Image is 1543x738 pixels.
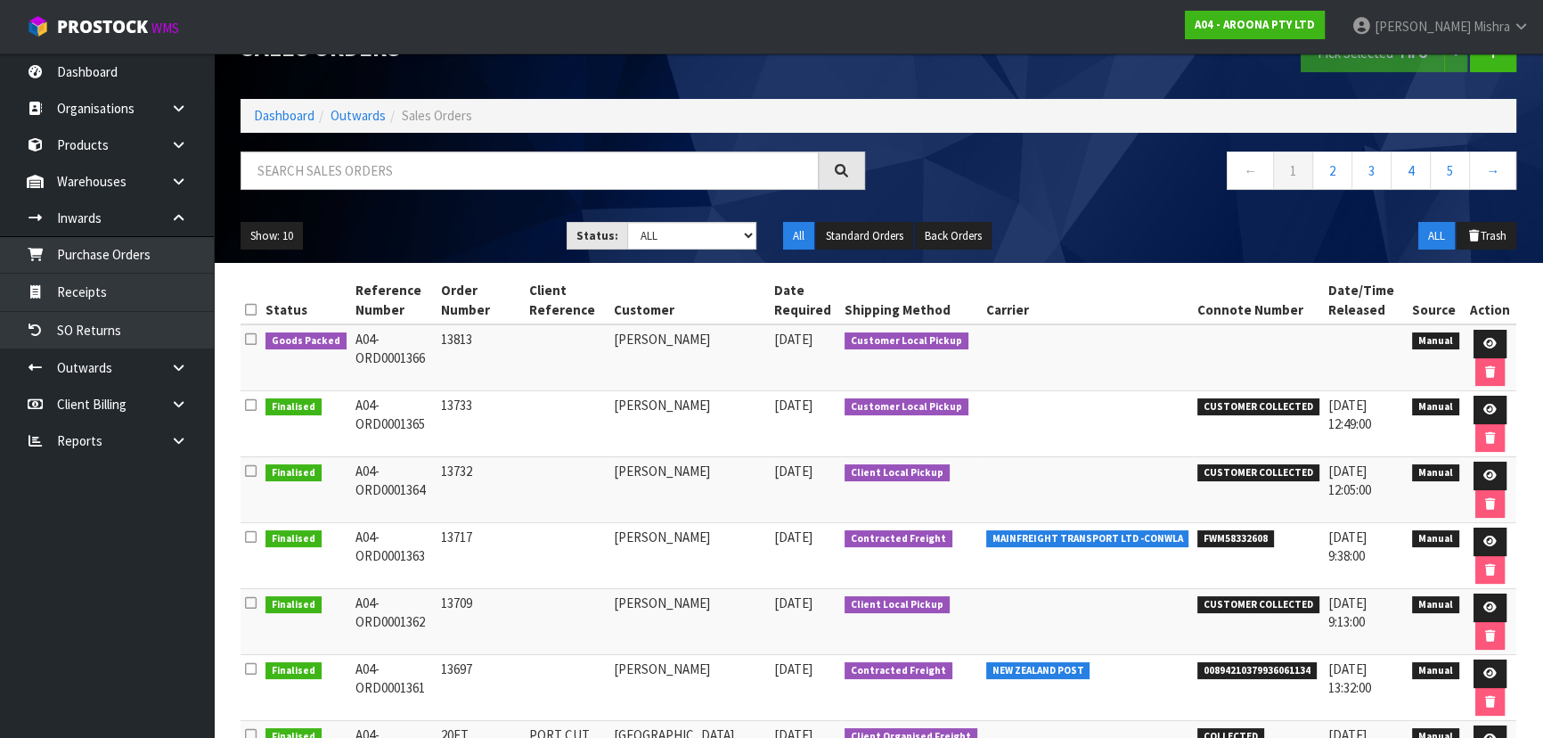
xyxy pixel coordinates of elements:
span: Finalised [265,662,322,680]
span: Finalised [265,398,322,416]
td: A04-ORD0001363 [351,523,437,589]
th: Client Reference [525,276,609,324]
a: → [1469,152,1516,190]
span: Customer Local Pickup [845,332,968,350]
th: Date/Time Released [1324,276,1408,324]
a: 2 [1312,152,1352,190]
span: Client Local Pickup [845,464,950,482]
td: 13732 [437,457,525,523]
button: Standard Orders [816,222,913,250]
th: Status [261,276,351,324]
a: A04 - AROONA PTY LTD [1185,11,1325,39]
td: A04-ORD0001366 [351,324,437,391]
th: Carrier [982,276,1194,324]
span: NEW ZEALAND POST [986,662,1090,680]
button: Show: 10 [241,222,303,250]
span: FWM58332608 [1197,530,1274,548]
th: Date Required [770,276,841,324]
span: Manual [1412,398,1459,416]
td: 13733 [437,391,525,457]
td: A04-ORD0001361 [351,655,437,721]
span: [PERSON_NAME] [1375,18,1471,35]
td: [PERSON_NAME] [609,324,769,391]
a: 4 [1391,152,1431,190]
td: [PERSON_NAME] [609,391,769,457]
span: [DATE] 13:32:00 [1328,660,1371,696]
td: 13697 [437,655,525,721]
strong: Status: [576,228,618,243]
span: [DATE] [774,529,812,545]
button: Trash [1457,222,1516,250]
span: Mishra [1474,18,1510,35]
span: Manual [1412,464,1459,482]
span: Contracted Freight [845,530,952,548]
nav: Page navigation [892,152,1516,195]
a: 1 [1273,152,1313,190]
span: CUSTOMER COLLECTED [1197,464,1319,482]
span: Finalised [265,596,322,614]
span: CUSTOMER COLLECTED [1197,398,1319,416]
span: [DATE] [774,397,812,414]
span: Sales Orders [402,107,472,124]
span: Goods Packed [265,332,347,350]
strong: A04 - AROONA PTY LTD [1195,17,1315,32]
button: ALL [1418,222,1455,250]
span: 00894210379936061134 [1197,662,1317,680]
input: Search sales orders [241,152,819,190]
span: Finalised [265,464,322,482]
td: [PERSON_NAME] [609,655,769,721]
th: Customer [609,276,769,324]
a: ← [1227,152,1274,190]
span: Contracted Freight [845,662,952,680]
span: [DATE] [774,660,812,677]
td: A04-ORD0001365 [351,391,437,457]
img: cube-alt.png [27,15,49,37]
span: MAINFREIGHT TRANSPORT LTD -CONWLA [986,530,1189,548]
span: [DATE] 9:13:00 [1328,594,1367,630]
span: [DATE] 12:49:00 [1328,397,1371,432]
span: [DATE] [774,331,812,348]
a: 3 [1351,152,1392,190]
td: 13709 [437,589,525,655]
td: A04-ORD0001364 [351,457,437,523]
td: [PERSON_NAME] [609,457,769,523]
span: [DATE] 12:05:00 [1328,463,1371,498]
span: Client Local Pickup [845,596,950,614]
small: WMS [151,20,179,37]
th: Source [1408,276,1464,324]
th: Reference Number [351,276,437,324]
th: Connote Number [1193,276,1324,324]
span: Manual [1412,530,1459,548]
span: Manual [1412,596,1459,614]
td: 13813 [437,324,525,391]
td: 13717 [437,523,525,589]
span: [DATE] [774,463,812,480]
td: [PERSON_NAME] [609,523,769,589]
th: Action [1464,276,1516,324]
th: Shipping Method [840,276,982,324]
a: 5 [1430,152,1470,190]
td: [PERSON_NAME] [609,589,769,655]
span: [DATE] [774,594,812,611]
span: Manual [1412,332,1459,350]
span: [DATE] 9:38:00 [1328,529,1367,564]
th: Order Number [437,276,525,324]
h1: Sales Orders [241,34,865,61]
td: A04-ORD0001362 [351,589,437,655]
span: ProStock [57,15,148,38]
span: CUSTOMER COLLECTED [1197,596,1319,614]
span: Finalised [265,530,322,548]
span: Manual [1412,662,1459,680]
button: All [783,222,814,250]
button: Back Orders [915,222,992,250]
span: Customer Local Pickup [845,398,968,416]
a: Dashboard [254,107,314,124]
a: Outwards [331,107,386,124]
